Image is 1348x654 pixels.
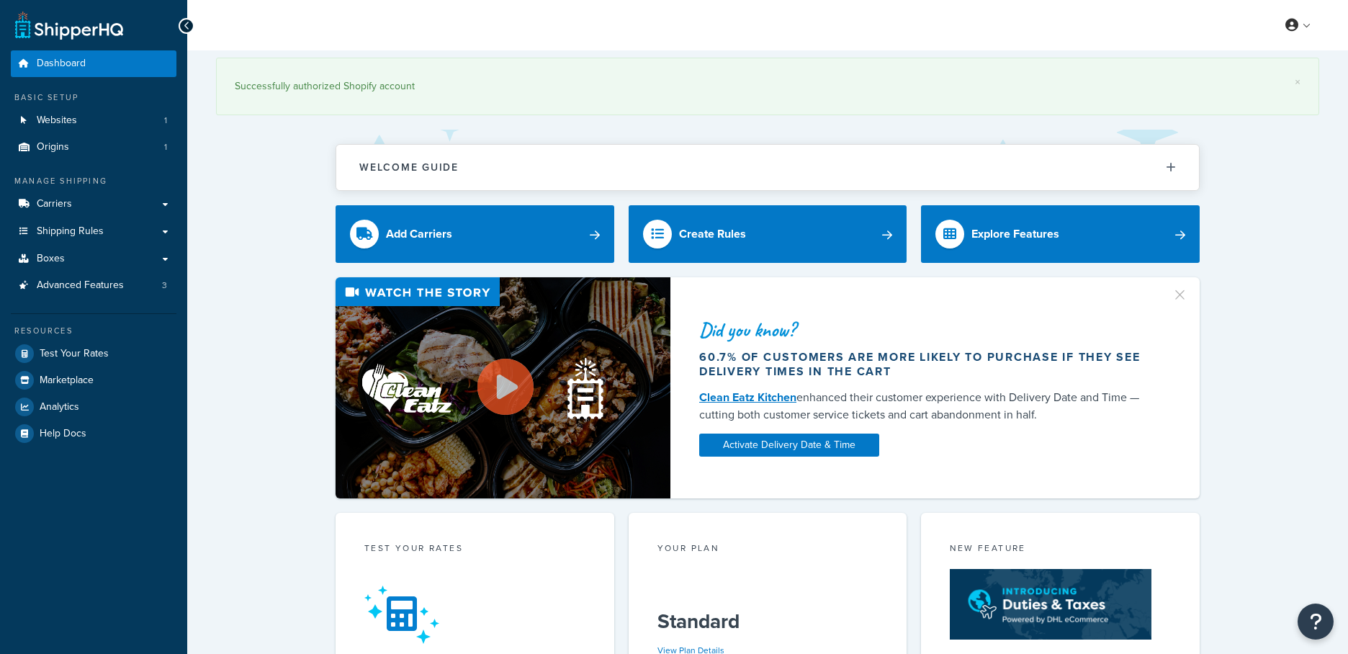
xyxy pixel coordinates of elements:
[37,58,86,70] span: Dashboard
[657,610,879,633] h5: Standard
[699,389,1154,424] div: enhanced their customer experience with Delivery Date and Time — cutting both customer service ti...
[921,205,1200,263] a: Explore Features
[1298,604,1334,640] button: Open Resource Center
[11,50,176,77] a: Dashboard
[11,341,176,367] a: Test Your Rates
[40,348,109,360] span: Test Your Rates
[364,542,585,558] div: Test your rates
[386,224,452,244] div: Add Carriers
[11,107,176,134] li: Websites
[699,434,879,457] a: Activate Delivery Date & Time
[359,162,459,173] h2: Welcome Guide
[971,224,1059,244] div: Explore Features
[162,279,167,292] span: 3
[11,367,176,393] a: Marketplace
[164,141,167,153] span: 1
[37,141,69,153] span: Origins
[11,134,176,161] li: Origins
[37,279,124,292] span: Advanced Features
[11,175,176,187] div: Manage Shipping
[37,225,104,238] span: Shipping Rules
[11,394,176,420] a: Analytics
[11,246,176,272] a: Boxes
[11,272,176,299] li: Advanced Features
[699,320,1154,340] div: Did you know?
[37,253,65,265] span: Boxes
[336,205,614,263] a: Add Carriers
[336,277,670,498] img: Video thumbnail
[11,325,176,337] div: Resources
[11,272,176,299] a: Advanced Features3
[336,145,1199,190] button: Welcome Guide
[950,542,1171,558] div: New Feature
[40,401,79,413] span: Analytics
[699,389,796,406] a: Clean Eatz Kitchen
[11,421,176,447] a: Help Docs
[37,115,77,127] span: Websites
[40,375,94,387] span: Marketplace
[235,76,1300,97] div: Successfully authorized Shopify account
[40,428,86,440] span: Help Docs
[11,134,176,161] a: Origins1
[11,91,176,104] div: Basic Setup
[679,224,746,244] div: Create Rules
[629,205,907,263] a: Create Rules
[164,115,167,127] span: 1
[1295,76,1300,88] a: ×
[11,218,176,245] a: Shipping Rules
[657,542,879,558] div: Your Plan
[699,350,1154,379] div: 60.7% of customers are more likely to purchase if they see delivery times in the cart
[11,191,176,218] a: Carriers
[37,198,72,210] span: Carriers
[11,107,176,134] a: Websites1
